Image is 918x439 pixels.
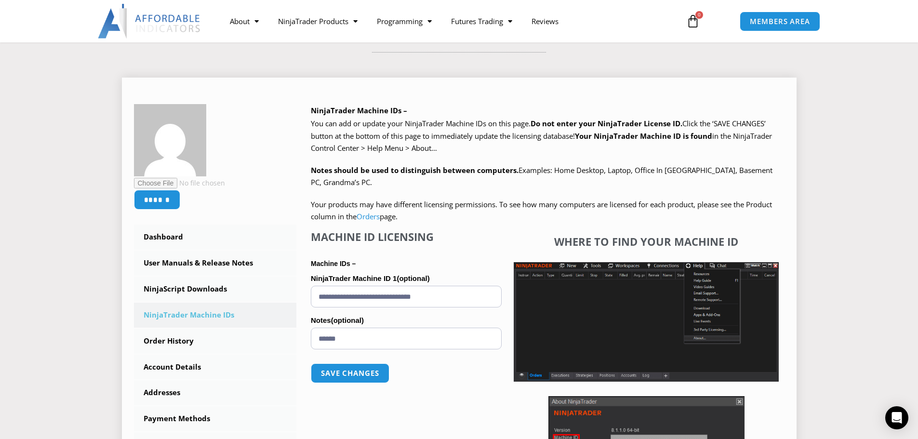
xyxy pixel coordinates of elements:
[885,406,908,429] div: Open Intercom Messenger
[740,12,820,31] a: MEMBERS AREA
[134,251,297,276] a: User Manuals & Release Notes
[311,119,772,153] span: Click the ‘SAVE CHANGES’ button at the bottom of this page to immediately update the licensing da...
[311,106,407,115] b: NinjaTrader Machine IDs –
[311,165,772,187] span: Examples: Home Desktop, Laptop, Office In [GEOGRAPHIC_DATA], Basement PC, Grandma’s PC.
[311,271,502,286] label: NinjaTrader Machine ID 1
[134,303,297,328] a: NinjaTrader Machine IDs
[268,10,367,32] a: NinjaTrader Products
[441,10,522,32] a: Futures Trading
[331,316,364,324] span: (optional)
[311,200,772,222] span: Your products may have different licensing permissions. To see how many computers are licensed fo...
[575,131,712,141] strong: Your NinjaTrader Machine ID is found
[311,230,502,243] h4: Machine ID Licensing
[134,380,297,405] a: Addresses
[311,119,531,128] span: You can add or update your NinjaTrader Machine IDs on this page.
[311,313,502,328] label: Notes
[311,260,356,267] strong: Machine IDs –
[311,165,519,175] strong: Notes should be used to distinguish between computers.
[672,7,714,35] a: 0
[531,119,682,128] b: Do not enter your NinjaTrader License ID.
[98,4,201,39] img: LogoAI | Affordable Indicators – NinjaTrader
[522,10,568,32] a: Reviews
[220,10,675,32] nav: Menu
[367,10,441,32] a: Programming
[134,406,297,431] a: Payment Methods
[134,104,206,176] img: eb1dc1e45577029478f5c8363abefa8a8fe7f25de1a6e2ad5b883edeaf0858ff
[134,355,297,380] a: Account Details
[134,225,297,250] a: Dashboard
[695,11,703,19] span: 0
[514,262,779,382] img: Screenshot 2025-01-17 1155544 | Affordable Indicators – NinjaTrader
[514,235,779,248] h4: Where to find your Machine ID
[750,18,810,25] span: MEMBERS AREA
[357,212,380,221] a: Orders
[397,274,429,282] span: (optional)
[134,277,297,302] a: NinjaScript Downloads
[311,363,389,383] button: Save changes
[134,329,297,354] a: Order History
[220,10,268,32] a: About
